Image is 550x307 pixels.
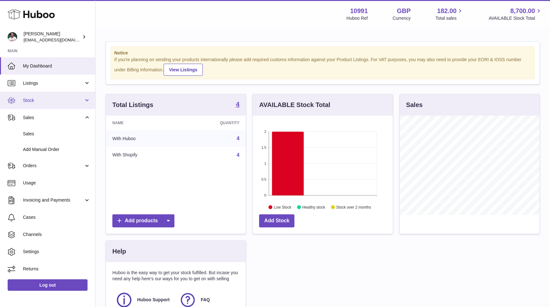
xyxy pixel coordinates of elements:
h3: AVAILABLE Stock Total [259,101,330,109]
span: My Dashboard [23,63,90,69]
span: Listings [23,80,84,86]
span: 8,700.00 [510,7,535,15]
strong: GBP [397,7,411,15]
span: Stock [23,97,84,104]
span: Returns [23,266,90,272]
a: Log out [8,279,88,291]
span: Usage [23,180,90,186]
th: Name [106,116,181,130]
div: Currency [393,15,411,21]
strong: 4 [236,101,239,107]
span: [EMAIL_ADDRESS][DOMAIN_NAME] [24,37,94,42]
text: 1.5 [262,146,266,149]
text: 2 [264,130,266,133]
div: If you're planning on sending your products internationally please add required customs informati... [114,57,531,76]
text: 1 [264,161,266,165]
text: 0 [264,193,266,197]
span: Huboo Support [137,297,170,303]
span: Settings [23,249,90,255]
a: 4 [236,101,239,109]
text: Low Stock [274,205,292,209]
a: Add products [112,214,174,227]
span: Sales [23,131,90,137]
span: 182.00 [437,7,456,15]
td: With Shopify [106,147,181,163]
span: Total sales [435,15,464,21]
h3: Total Listings [112,101,153,109]
span: Channels [23,232,90,238]
a: 8,700.00 AVAILABLE Stock Total [489,7,542,21]
p: Huboo is the easy way to get your stock fulfilled. But incase you need any help here's our ways f... [112,270,239,282]
a: 4 [236,136,239,141]
text: Stock over 2 months [336,205,371,209]
strong: Notice [114,50,531,56]
h3: Help [112,247,126,256]
a: Add Stock [259,214,294,227]
text: 0.5 [262,177,266,181]
span: Invoicing and Payments [23,197,84,203]
span: Cases [23,214,90,220]
span: FAQ [201,297,210,303]
span: Sales [23,115,84,121]
a: 4 [236,152,239,158]
div: Huboo Ref [347,15,368,21]
a: 182.00 Total sales [435,7,464,21]
span: Orders [23,163,84,169]
div: [PERSON_NAME] [24,31,81,43]
text: Healthy stock [302,205,326,209]
span: AVAILABLE Stock Total [489,15,542,21]
span: Add Manual Order [23,146,90,153]
img: timshieff@gmail.com [8,32,17,42]
td: With Huboo [106,130,181,147]
h3: Sales [406,101,423,109]
th: Quantity [181,116,246,130]
strong: 10991 [350,7,368,15]
a: View Listings [164,64,203,76]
